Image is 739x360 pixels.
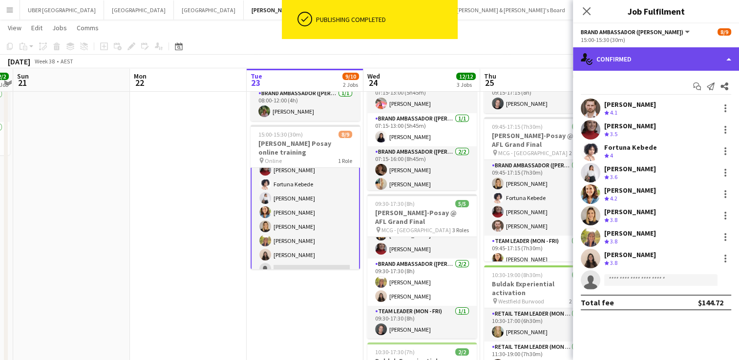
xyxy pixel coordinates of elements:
span: 3.8 [610,238,617,245]
span: 2 Roles [569,149,586,157]
a: View [4,21,25,34]
div: [PERSON_NAME] [604,100,656,109]
span: 09:30-17:30 (8h) [375,200,415,207]
app-job-card: 15:00-15:30 (30m)8/9[PERSON_NAME] Posay online training Online1 RoleBrand Ambassador ([PERSON_NAM... [251,125,360,269]
app-card-role: Brand Ambassador ([PERSON_NAME])1/107:15-13:00 (5h45m)[PERSON_NAME] [367,113,477,146]
h3: [PERSON_NAME]-Posay @ AFL Grand Final [367,208,477,226]
app-card-role: Brand Ambassador ([PERSON_NAME])2/207:15-16:00 (8h45m)[PERSON_NAME][PERSON_NAME] [367,146,477,194]
button: [GEOGRAPHIC_DATA] [104,0,174,20]
div: [DATE] [8,57,30,66]
span: 4.2 [610,195,617,202]
span: Online [265,157,282,164]
span: 2/2 [455,348,469,356]
span: 8/9 [718,28,731,36]
a: Comms [73,21,103,34]
h3: Job Fulfilment [573,5,739,18]
div: $144.72 [698,298,723,307]
app-job-card: 09:45-17:15 (7h30m)5/5[PERSON_NAME]-Posay @ AFL Grand Final MCG - [GEOGRAPHIC_DATA]2 RolesBrand A... [484,117,593,261]
app-card-role: Team Leader (Mon - Fri)1/109:15-17:15 (8h)[PERSON_NAME] [484,80,593,113]
span: Sun [17,72,29,80]
div: [PERSON_NAME] [604,186,656,195]
span: 5/5 [455,200,469,207]
h3: [PERSON_NAME]-Posay @ AFL Grand Final [484,131,593,149]
span: 4.1 [610,109,617,116]
span: 23 [249,77,262,88]
app-card-role: Brand Ambassador ([PERSON_NAME])4/409:45-17:15 (7h30m)[PERSON_NAME]Fortuna Kebede[PERSON_NAME][PE... [484,160,593,236]
span: 3.8 [610,216,617,223]
span: 4 [610,152,613,159]
div: Fortuna Kebede [604,143,657,152]
button: [PERSON_NAME] & [PERSON_NAME]'s Board [449,0,573,20]
h3: [PERSON_NAME] Posay online training [251,139,360,157]
span: 15:00-15:30 (30m) [258,131,303,138]
button: [PERSON_NAME]'s Board [244,0,323,20]
span: 24 [366,77,380,88]
span: Wed [367,72,380,80]
span: 10:30-19:00 (8h30m) [492,271,543,279]
div: [PERSON_NAME] [604,121,656,130]
span: 1 Role [338,157,352,164]
span: Westfield Burwood [498,298,544,305]
app-card-role: RETAIL Team Leader (Mon - Fri)1/110:30-17:00 (6h30m)[PERSON_NAME] [484,308,593,341]
span: Tue [251,72,262,80]
span: 3.8 [610,259,617,266]
span: 12/12 [456,73,476,80]
app-card-role: Brand Ambassador ([PERSON_NAME])1/107:15-13:00 (5h45m)[PERSON_NAME] [367,80,477,113]
a: Edit [27,21,46,34]
span: 8/9 [338,131,352,138]
span: Jobs [52,23,67,32]
span: Week 38 [32,58,57,65]
span: MCG - [GEOGRAPHIC_DATA] [381,226,451,234]
span: Comms [77,23,99,32]
button: UBER [GEOGRAPHIC_DATA] [20,0,104,20]
div: Confirmed [573,47,739,71]
span: 3.6 [610,173,617,180]
span: 25 [483,77,496,88]
div: Publishing completed [316,15,454,24]
div: [PERSON_NAME] [604,164,656,173]
span: 2/2 [572,271,586,279]
app-card-role: Brand Ambassador ([PERSON_NAME])1/108:00-12:00 (4h)[PERSON_NAME] [251,88,360,121]
span: 21 [16,77,29,88]
span: 2 Roles [569,298,586,305]
span: 5/5 [572,123,586,130]
div: [PERSON_NAME] [604,229,656,238]
app-card-role: Team Leader (Mon - Fri)1/109:45-17:15 (7h30m)[PERSON_NAME] [484,236,593,269]
app-job-card: 07:15-16:00 (8h45m)5/5Google Hackathon Google [GEOGRAPHIC_DATA] - [GEOGRAPHIC_DATA]4 RolesBrand A... [367,46,477,190]
app-card-role: Team Leader (Mon - Fri)1/109:30-17:30 (8h)[PERSON_NAME] [367,306,477,339]
button: [GEOGRAPHIC_DATA] [174,0,244,20]
div: 3 Jobs [457,81,475,88]
span: View [8,23,21,32]
span: 3 Roles [452,226,469,234]
a: Jobs [48,21,71,34]
span: 3.5 [610,130,617,138]
span: 09:45-17:15 (7h30m) [492,123,543,130]
span: Edit [31,23,42,32]
app-job-card: 09:30-17:30 (8h)5/5[PERSON_NAME]-Posay @ AFL Grand Final MCG - [GEOGRAPHIC_DATA]3 RolesBrand Amba... [367,194,477,339]
span: MCG - [GEOGRAPHIC_DATA] [498,149,568,157]
app-card-role: Brand Ambassador ([PERSON_NAME])2/209:30-17:30 (8h)[PERSON_NAME][PERSON_NAME] [367,259,477,306]
div: 15:00-15:30 (30m) [581,36,731,43]
div: Total fee [581,298,614,307]
span: Thu [484,72,496,80]
h3: Buldak Experiential activation [484,280,593,297]
span: 10:30-17:30 (7h) [375,348,415,356]
span: 9/10 [342,73,359,80]
span: 22 [132,77,147,88]
span: Mon [134,72,147,80]
div: AEST [61,58,73,65]
div: [PERSON_NAME] [604,207,656,216]
span: Brand Ambassador (Mon - Fri) [581,28,683,36]
app-card-role: Brand Ambassador ([PERSON_NAME])2I11A8/915:00-15:30 (30m)[PERSON_NAME][PERSON_NAME]Fortuna Kebede... [251,131,360,280]
div: [PERSON_NAME] [604,250,656,259]
button: Brand Ambassador ([PERSON_NAME]) [581,28,691,36]
div: 2 Jobs [343,81,359,88]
